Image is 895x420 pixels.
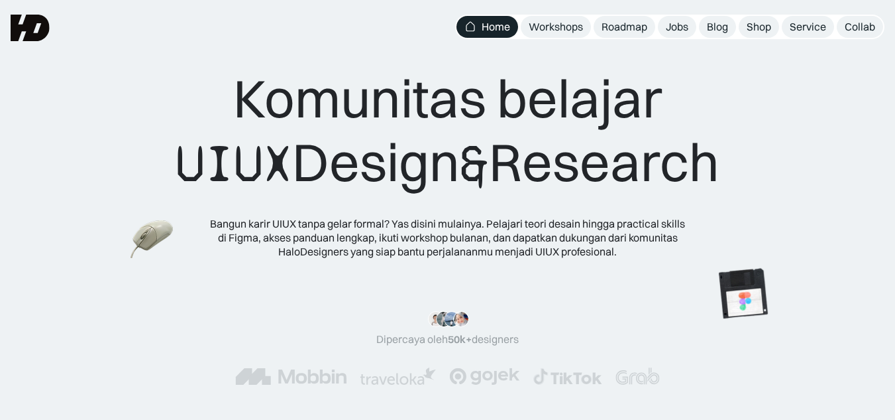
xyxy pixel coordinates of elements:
[790,20,826,34] div: Service
[739,16,779,38] a: Shop
[707,20,728,34] div: Blog
[594,16,655,38] a: Roadmap
[176,132,292,196] span: UIUX
[521,16,591,38] a: Workshops
[376,332,519,346] div: Dipercaya oleh designers
[782,16,834,38] a: Service
[209,217,686,258] div: Bangun karir UIUX tanpa gelar formal? Yas disini mulainya. Pelajari teori desain hingga practical...
[666,20,688,34] div: Jobs
[658,16,696,38] a: Jobs
[176,66,719,196] div: Komunitas belajar Design Research
[747,20,771,34] div: Shop
[845,20,875,34] div: Collab
[837,16,883,38] a: Collab
[482,20,510,34] div: Home
[602,20,647,34] div: Roadmap
[456,16,518,38] a: Home
[460,132,489,196] span: &
[699,16,736,38] a: Blog
[529,20,583,34] div: Workshops
[448,332,472,346] span: 50k+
